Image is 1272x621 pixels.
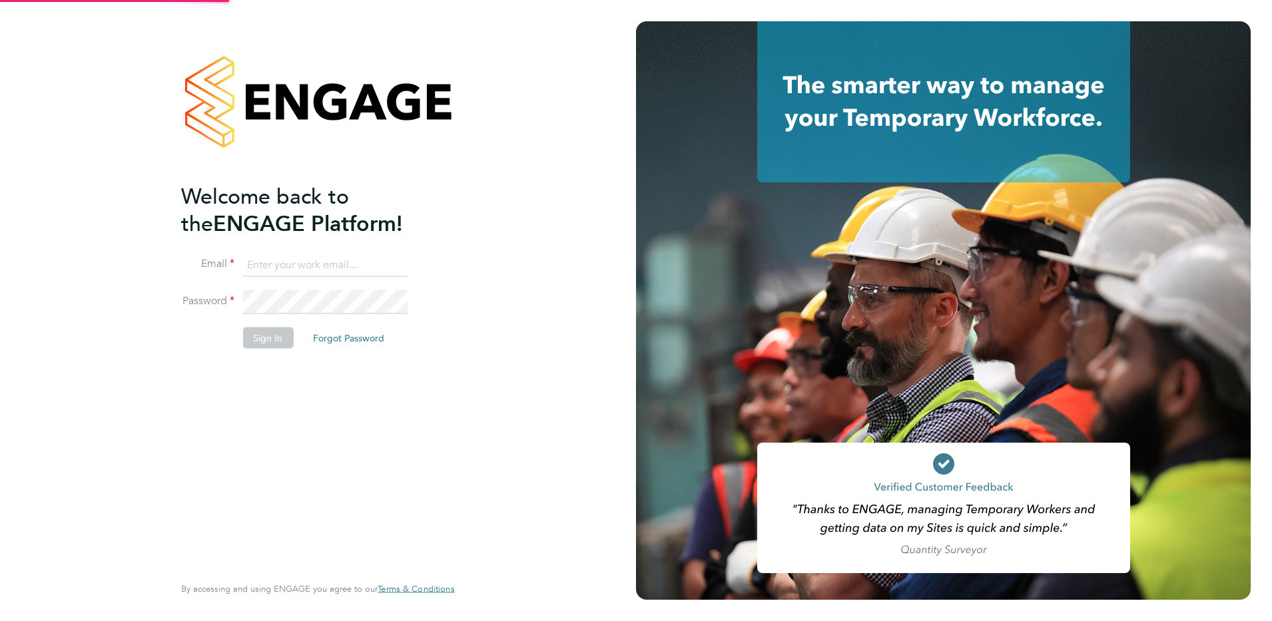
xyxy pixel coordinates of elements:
[181,257,234,271] label: Email
[181,583,454,594] span: By accessing and using ENGAGE you agree to our
[181,294,234,308] label: Password
[181,183,349,236] span: Welcome back to the
[242,253,407,277] input: Enter your work email...
[302,327,395,349] button: Forgot Password
[378,584,454,594] a: Terms & Conditions
[181,182,441,237] h2: ENGAGE Platform!
[378,583,454,594] span: Terms & Conditions
[242,327,293,349] button: Sign In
